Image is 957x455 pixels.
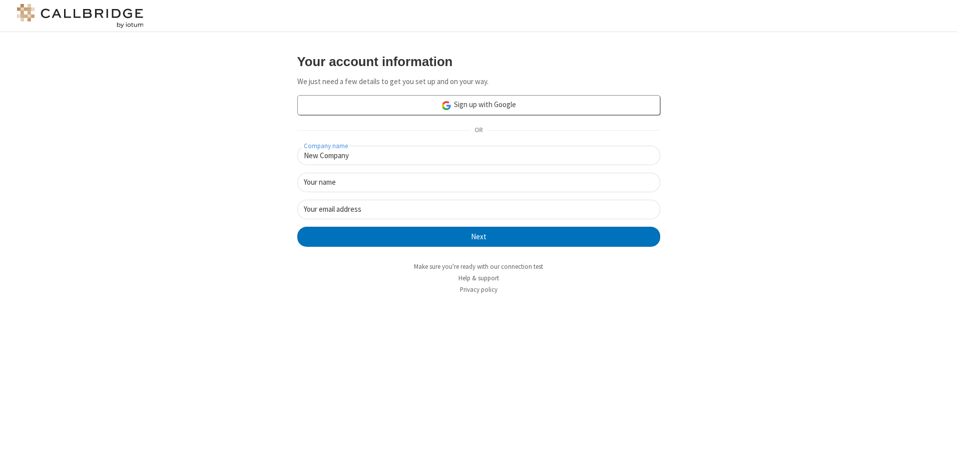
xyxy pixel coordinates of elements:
a: Help & support [458,274,499,282]
img: google-icon.png [441,100,452,111]
input: Your name [297,173,660,192]
input: Company name [297,146,660,165]
input: Your email address [297,200,660,219]
h3: Your account information [297,55,660,69]
img: logo@2x.png [15,4,145,28]
span: OR [470,124,487,138]
a: Make sure you're ready with our connection test [414,262,543,271]
button: Next [297,227,660,247]
a: Privacy policy [460,285,498,294]
p: We just need a few details to get you set up and on your way. [297,76,660,88]
a: Sign up with Google [297,95,660,115]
